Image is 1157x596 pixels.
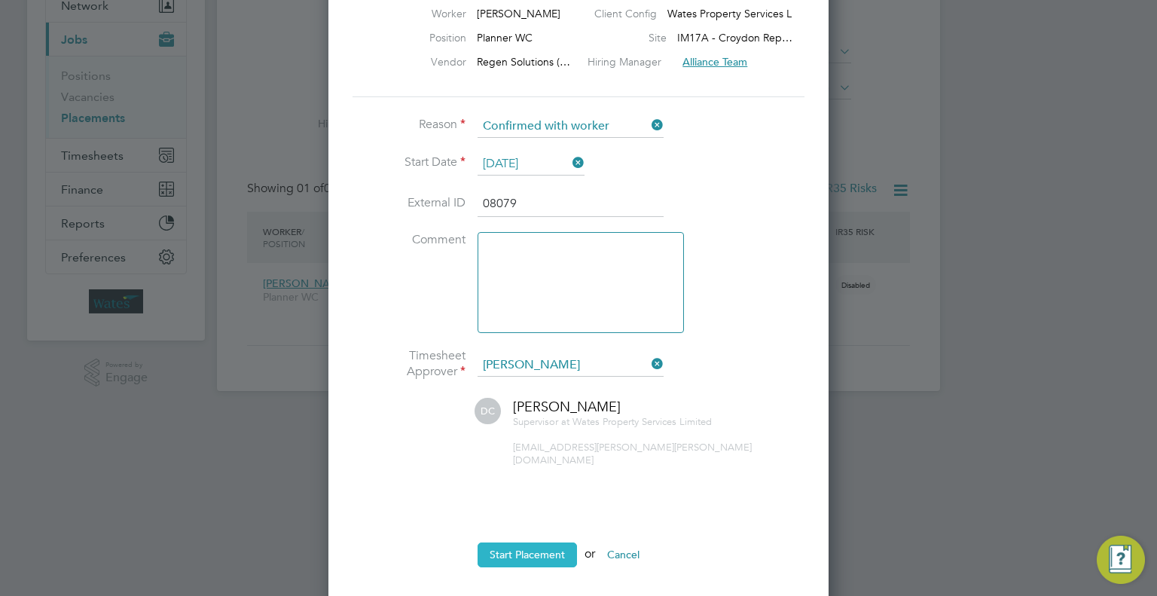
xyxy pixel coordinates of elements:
[383,31,466,44] label: Position
[477,7,560,20] span: [PERSON_NAME]
[353,543,804,582] li: or
[513,398,621,415] span: [PERSON_NAME]
[353,117,466,133] label: Reason
[477,31,533,44] span: Planner WC
[513,415,569,428] span: Supervisor at
[513,441,752,466] span: [EMAIL_ADDRESS][PERSON_NAME][PERSON_NAME][DOMAIN_NAME]
[594,7,657,20] label: Client Config
[477,55,570,69] span: Regen Solutions (…
[667,7,819,20] span: Wates Property Services Ltd (…
[353,154,466,170] label: Start Date
[682,55,747,69] span: Alliance Team
[478,543,577,567] button: Start Placement
[595,543,652,567] button: Cancel
[383,7,466,20] label: Worker
[353,348,466,380] label: Timesheet Approver
[606,31,667,44] label: Site
[478,354,664,377] input: Search for...
[383,55,466,69] label: Vendor
[588,55,672,69] label: Hiring Manager
[353,195,466,211] label: External ID
[572,415,712,428] span: Wates Property Services Limited
[353,232,466,248] label: Comment
[478,153,585,176] input: Select one
[475,398,501,424] span: DC
[1097,536,1145,584] button: Engage Resource Center
[478,115,664,138] input: Select one
[677,31,792,44] span: IM17A - Croydon Rep…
